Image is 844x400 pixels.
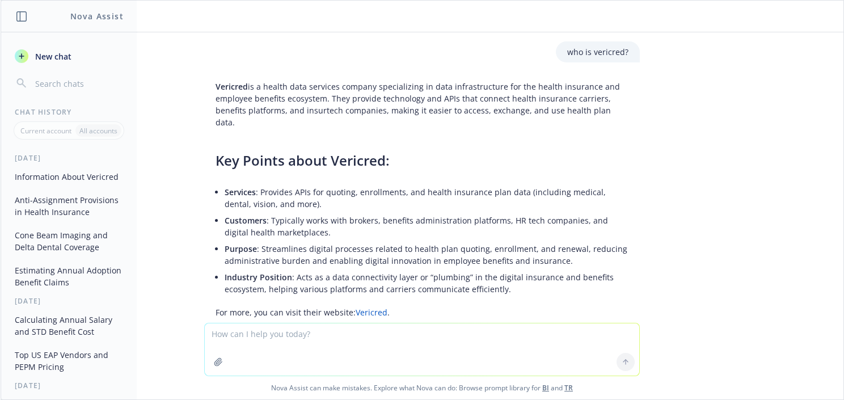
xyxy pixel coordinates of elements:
input: Search chats [33,75,123,91]
button: Estimating Annual Adoption Benefit Claims [10,261,128,292]
div: [DATE] [1,381,137,390]
li: : Streamlines digital processes related to health plan quoting, enrollment, and renewal, reducing... [225,241,628,269]
h3: Key Points about Vericred: [216,151,628,170]
p: who is vericred? [567,46,628,58]
p: All accounts [79,126,117,136]
button: Cone Beam Imaging and Delta Dental Coverage [10,226,128,256]
a: Vericred [356,307,387,318]
span: New chat [33,50,71,62]
div: [DATE] [1,153,137,163]
div: [DATE] [1,296,137,306]
h1: Nova Assist [70,10,124,22]
button: Calculating Annual Salary and STD Benefit Cost [10,310,128,341]
a: TR [564,383,573,393]
a: BI [542,383,549,393]
li: : Provides APIs for quoting, enrollments, and health insurance plan data (including medical, dent... [225,184,628,212]
p: For more, you can visit their website: . [216,306,628,318]
span: Industry Position [225,272,292,283]
p: is a health data services company specializing in data infrastructure for the health insurance an... [216,81,628,128]
button: Anti-Assignment Provisions in Health Insurance [10,191,128,221]
button: New chat [10,46,128,66]
button: Top US EAP Vendors and PEPM Pricing [10,346,128,376]
span: Vericred [216,81,248,92]
span: Services [225,187,256,197]
span: Purpose [225,243,257,254]
span: Customers [225,215,267,226]
p: Current account [20,126,71,136]
div: Chat History [1,107,137,117]
span: Nova Assist can make mistakes. Explore what Nova can do: Browse prompt library for and [5,376,839,399]
li: : Typically works with brokers, benefits administration platforms, HR tech companies, and digital... [225,212,628,241]
button: Information About Vericred [10,167,128,186]
li: : Acts as a data connectivity layer or “plumbing” in the digital insurance and benefits ecosystem... [225,269,628,297]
